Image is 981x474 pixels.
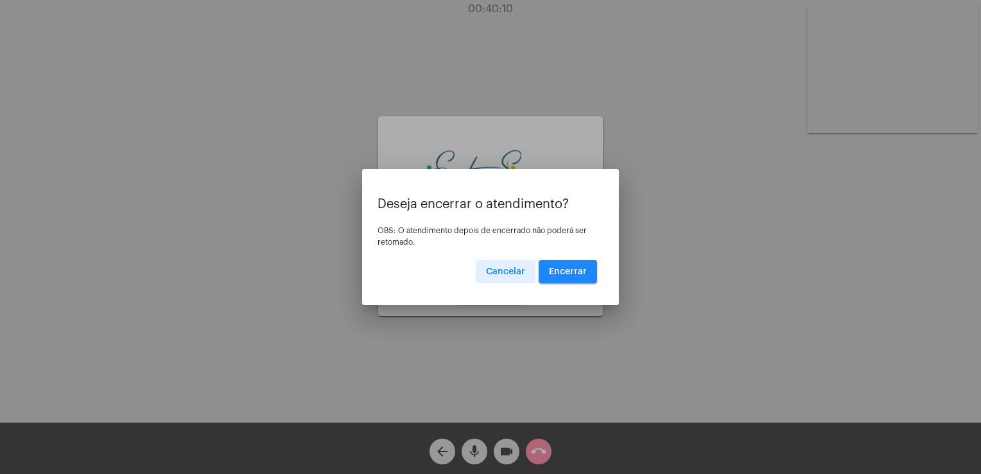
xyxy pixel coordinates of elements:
[378,197,603,211] p: Deseja encerrar o atendimento?
[539,260,597,283] button: Encerrar
[476,260,535,283] button: Cancelar
[486,267,525,276] span: Cancelar
[378,227,587,246] span: OBS: O atendimento depois de encerrado não poderá ser retomado.
[549,267,587,276] span: Encerrar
